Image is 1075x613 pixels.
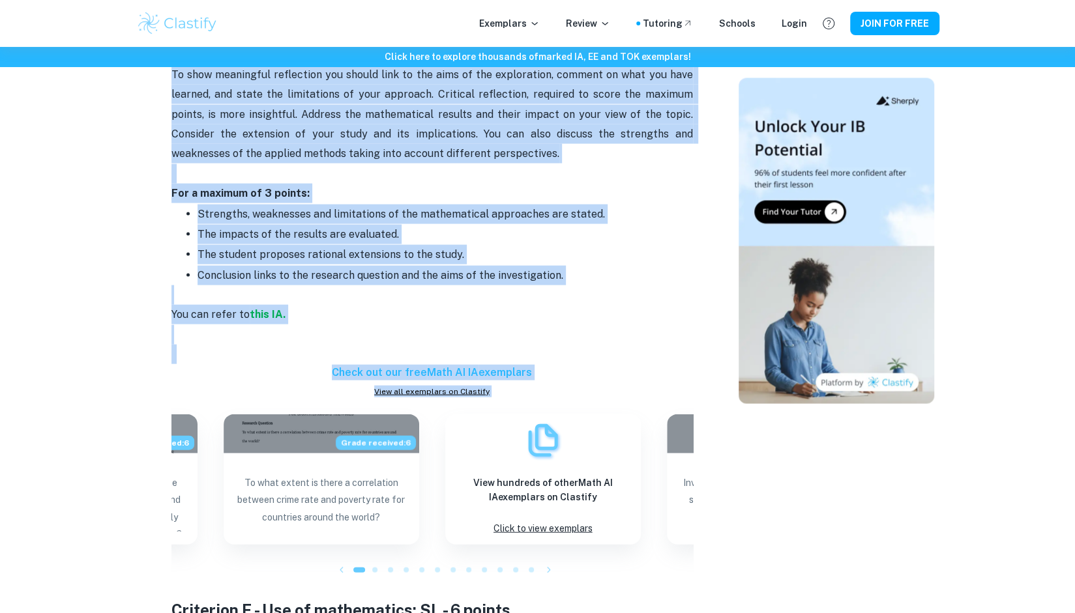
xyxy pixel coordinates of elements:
[171,187,310,199] strong: For a maximum of 3 points:
[171,308,250,321] span: You can refer to
[479,16,540,31] p: Exemplars
[493,520,593,537] p: Click to view exemplars
[850,12,939,35] button: JOIN FOR FREE
[677,474,852,532] p: Investigating the relationship between scoring average and putts per round average on the PGA Tour
[171,386,693,397] a: View all exemplars on Clastify
[643,16,693,31] a: Tutoring
[198,269,563,281] span: Conclusion links to the research question and the aims of the investigation.
[817,12,840,35] button: Help and Feedback
[523,421,563,460] img: Exemplars
[739,78,934,404] img: Thumbnail
[456,476,630,504] h6: View hundreds of other Math AI IA exemplars on Clastify
[136,10,219,36] img: Clastify logo
[171,365,693,380] h6: Check out our free Math AI IA exemplars
[566,16,610,31] p: Review
[198,248,464,261] span: The student proposes rational extensions to the study.
[719,16,756,31] a: Schools
[336,436,416,450] span: Grade received: 6
[782,16,807,31] a: Login
[3,50,1072,64] h6: Click here to explore thousands of marked IA, EE and TOK exemplars !
[198,208,605,220] span: Strengths, weaknesses and limitations of the mathematical approaches are stated.
[171,68,696,160] span: To show meaningful reflection you should link to the aims of the exploration, comment on what you...
[445,414,641,545] a: ExemplarsView hundreds of otherMath AI IAexemplars on ClastifyClick to view exemplars
[198,228,399,240] span: The impacts of the results are evaluated.
[224,414,419,545] a: Blog exemplar: To what extent is there a correlation beGrade received:6To what extent is there a ...
[234,474,409,532] p: To what extent is there a correlation between crime rate and poverty rate for countries around th...
[667,414,862,545] a: Blog exemplar: Investigating the relationship between sInvestigating the relationship between sco...
[250,308,286,321] a: this IA.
